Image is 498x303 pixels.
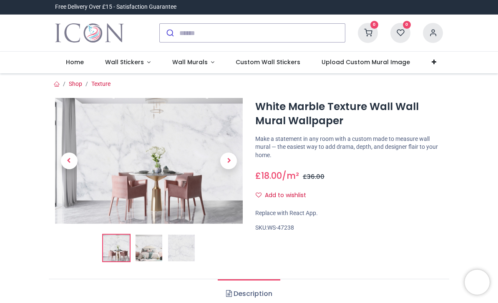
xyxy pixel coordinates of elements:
span: £ [303,173,324,181]
a: 0 [390,29,410,36]
p: Make a statement in any room with a custom made to measure wall mural — the easiest way to add dr... [255,135,443,160]
sup: 0 [403,21,411,29]
button: Submit [160,24,179,42]
span: Wall Murals [172,58,208,66]
a: 0 [358,29,378,36]
a: Texture [91,80,111,87]
div: Replace with React App. [255,209,443,218]
img: Icon Wall Stickers [55,21,124,45]
span: Upload Custom Mural Image [322,58,410,66]
div: Free Delivery Over £15 - Satisfaction Guarantee [55,3,176,11]
span: Home [66,58,84,66]
span: 36.00 [307,173,324,181]
span: WS-47238 [267,224,294,231]
a: Wall Murals [161,52,225,73]
iframe: Customer reviews powered by Trustpilot [268,3,443,11]
span: Custom Wall Stickers [236,58,300,66]
img: White Marble Texture Wall Wall Mural Wallpaper [55,98,243,223]
img: WS-47238-03 [168,235,195,261]
button: Add to wishlistAdd to wishlist [255,188,313,203]
span: 18.00 [261,170,282,182]
span: Wall Stickers [105,58,144,66]
iframe: Brevo live chat [465,270,490,295]
span: Previous [61,153,78,169]
span: £ [255,170,282,182]
i: Add to wishlist [256,192,262,198]
a: Next [215,117,243,205]
span: /m² [282,170,299,182]
a: Previous [55,117,83,205]
img: WS-47238-02 [136,235,162,261]
img: White Marble Texture Wall Wall Mural Wallpaper [103,235,130,261]
a: Wall Stickers [94,52,161,73]
div: SKU: [255,224,443,232]
a: Logo of Icon Wall Stickers [55,21,124,45]
span: Next [220,153,237,169]
h1: White Marble Texture Wall Wall Mural Wallpaper [255,100,443,128]
a: Shop [69,80,82,87]
sup: 0 [370,21,378,29]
